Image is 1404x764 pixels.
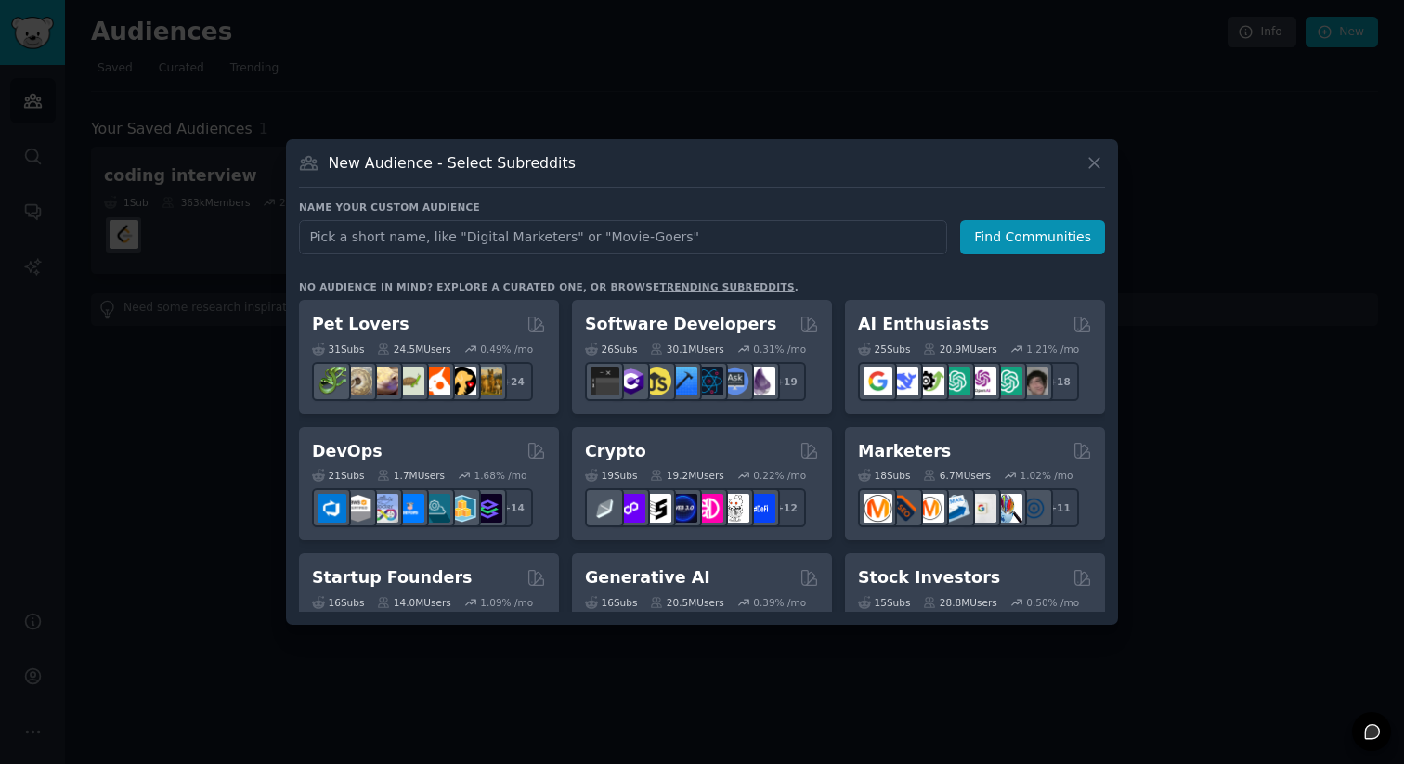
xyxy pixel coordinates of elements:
h2: Pet Lovers [312,313,409,336]
div: 15 Sub s [858,596,910,609]
img: PlatformEngineers [474,494,502,523]
div: 0.31 % /mo [753,343,806,356]
div: 1.02 % /mo [1020,469,1073,482]
img: csharp [617,367,645,395]
img: leopardgeckos [370,367,398,395]
div: 19 Sub s [585,469,637,482]
div: + 14 [494,488,533,527]
div: 0.50 % /mo [1026,596,1079,609]
div: 30.1M Users [650,343,723,356]
div: + 24 [494,362,533,401]
img: ArtificalIntelligence [1020,367,1048,395]
div: 16 Sub s [312,596,364,609]
div: 1.68 % /mo [474,469,527,482]
h3: Name your custom audience [299,201,1105,214]
img: turtle [396,367,424,395]
img: ballpython [344,367,372,395]
div: 18 Sub s [858,469,910,482]
div: 19.2M Users [650,469,723,482]
div: + 11 [1040,488,1079,527]
h2: AI Enthusiasts [858,313,989,336]
img: iOSProgramming [669,367,697,395]
img: GoogleGeminiAI [864,367,892,395]
h2: Software Developers [585,313,776,336]
div: 20.5M Users [650,596,723,609]
img: ethstaker [643,494,671,523]
div: 1.21 % /mo [1026,343,1079,356]
img: AskComputerScience [721,367,749,395]
img: defiblockchain [695,494,723,523]
h2: Stock Investors [858,566,1000,589]
div: 20.9M Users [923,343,996,356]
img: platformengineering [422,494,450,523]
img: herpetology [318,367,346,395]
div: 16 Sub s [585,596,637,609]
img: elixir [747,367,775,395]
img: chatgpt_prompts_ [994,367,1022,395]
img: AItoolsCatalog [916,367,944,395]
a: trending subreddits [659,281,794,292]
img: DeepSeek [890,367,918,395]
img: DevOpsLinks [396,494,424,523]
h2: Startup Founders [312,566,472,589]
div: 0.39 % /mo [753,596,806,609]
h2: DevOps [312,440,383,463]
div: 28.8M Users [923,596,996,609]
div: 14.0M Users [377,596,450,609]
img: Docker_DevOps [370,494,398,523]
div: 1.09 % /mo [480,596,533,609]
img: software [591,367,619,395]
img: dogbreed [474,367,502,395]
div: 1.7M Users [377,469,445,482]
img: OnlineMarketing [1020,494,1048,523]
div: 0.49 % /mo [480,343,533,356]
img: learnjavascript [643,367,671,395]
h2: Crypto [585,440,646,463]
img: content_marketing [864,494,892,523]
div: No audience in mind? Explore a curated one, or browse . [299,280,799,293]
img: web3 [669,494,697,523]
div: + 19 [767,362,806,401]
img: PetAdvice [448,367,476,395]
h2: Generative AI [585,566,710,589]
div: 26 Sub s [585,343,637,356]
img: OpenAIDev [968,367,996,395]
img: chatgpt_promptDesign [942,367,970,395]
img: AWS_Certified_Experts [344,494,372,523]
img: cockatiel [422,367,450,395]
img: MarketingResearch [994,494,1022,523]
img: ethfinance [591,494,619,523]
img: googleads [968,494,996,523]
img: reactnative [695,367,723,395]
img: 0xPolygon [617,494,645,523]
div: 31 Sub s [312,343,364,356]
img: bigseo [890,494,918,523]
img: defi_ [747,494,775,523]
div: 24.5M Users [377,343,450,356]
img: aws_cdk [448,494,476,523]
div: + 12 [767,488,806,527]
div: 0.22 % /mo [753,469,806,482]
div: 6.7M Users [923,469,991,482]
div: 25 Sub s [858,343,910,356]
img: AskMarketing [916,494,944,523]
div: 21 Sub s [312,469,364,482]
input: Pick a short name, like "Digital Marketers" or "Movie-Goers" [299,220,947,254]
img: CryptoNews [721,494,749,523]
h3: New Audience - Select Subreddits [329,153,576,173]
img: Emailmarketing [942,494,970,523]
div: + 18 [1040,362,1079,401]
img: azuredevops [318,494,346,523]
h2: Marketers [858,440,951,463]
button: Find Communities [960,220,1105,254]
